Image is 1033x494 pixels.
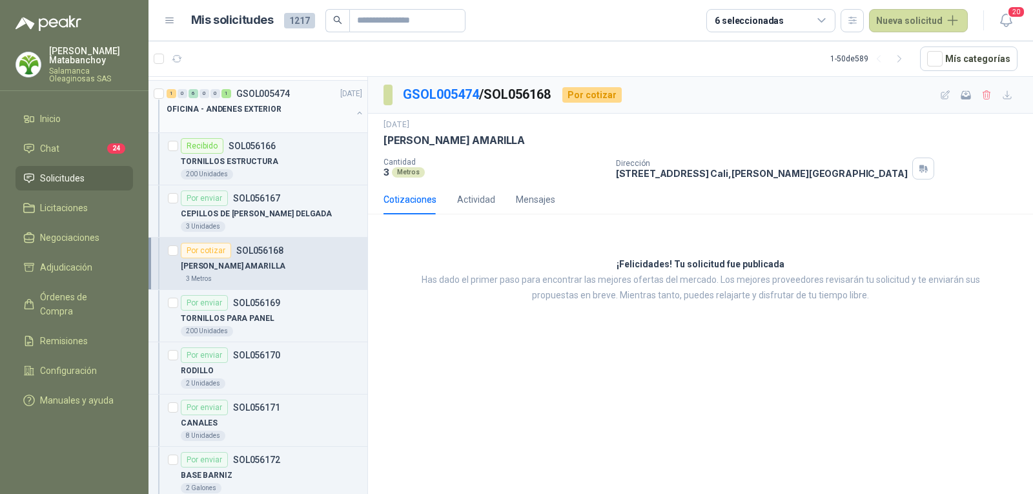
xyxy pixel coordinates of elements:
div: 0 [178,89,187,98]
div: 2 Unidades [181,378,225,389]
p: GSOL005474 [236,89,290,98]
div: Recibido [181,138,223,154]
a: Por cotizarSOL056168[PERSON_NAME] AMARILLA3 Metros [148,238,367,290]
h1: Mis solicitudes [191,11,274,30]
div: 200 Unidades [181,326,233,336]
span: Inicio [40,112,61,126]
div: 6 [189,89,198,98]
a: Por enviarSOL056167CEPILLOS DE [PERSON_NAME] DELGADA3 Unidades [148,185,367,238]
p: SOL056172 [233,455,280,464]
a: Adjudicación [15,255,133,280]
div: Por enviar [181,400,228,415]
span: Manuales y ayuda [40,393,114,407]
div: Por enviar [181,452,228,468]
p: SOL056168 [236,246,283,255]
p: Salamanca Oleaginosas SAS [49,67,133,83]
p: [PERSON_NAME] AMARILLA [181,260,285,273]
span: Chat [40,141,59,156]
div: 0 [199,89,209,98]
p: BASE BARNIZ [181,469,232,482]
button: Nueva solicitud [869,9,968,32]
a: RecibidoSOL056166TORNILLOS ESTRUCTURA200 Unidades [148,133,367,185]
div: Por cotizar [562,87,622,103]
span: Licitaciones [40,201,88,215]
div: 6 seleccionadas [715,14,784,28]
a: Por enviarSOL056171CANALES8 Unidades [148,395,367,447]
span: Negociaciones [40,231,99,245]
span: 1217 [284,13,315,28]
p: TORNILLOS PARA PANEL [181,313,274,325]
button: 20 [994,9,1018,32]
div: 3 Metros [181,274,217,284]
p: CEPILLOS DE [PERSON_NAME] DELGADA [181,208,332,220]
img: Company Logo [16,52,41,77]
p: [DATE] [384,119,409,131]
p: SOL056171 [233,403,280,412]
span: 24 [107,143,125,154]
span: 20 [1007,6,1025,18]
div: Mensajes [516,192,555,207]
p: 3 [384,167,389,178]
div: 3 Unidades [181,221,225,232]
a: GSOL005474 [403,87,479,102]
p: [STREET_ADDRESS] Cali , [PERSON_NAME][GEOGRAPHIC_DATA] [616,168,908,179]
span: Órdenes de Compra [40,290,121,318]
button: Mís categorías [920,46,1018,71]
span: search [333,15,342,25]
p: RODILLO [181,365,214,377]
div: 1 [167,89,176,98]
p: [DATE] [340,88,362,100]
p: SOL056170 [233,351,280,360]
p: [PERSON_NAME] AMARILLA [384,134,525,147]
a: Inicio [15,107,133,131]
a: Por enviarSOL056169TORNILLOS PARA PANEL200 Unidades [148,290,367,342]
div: 1 [221,89,231,98]
div: 2 Galones [181,483,221,493]
a: 1 0 6 0 0 1 GSOL005474[DATE] OFICINA - ANDENES EXTERIOR [167,86,365,127]
div: Actividad [457,192,495,207]
span: Configuración [40,364,97,378]
a: Remisiones [15,329,133,353]
div: Cotizaciones [384,192,436,207]
p: Cantidad [384,158,606,167]
div: Por enviar [181,347,228,363]
p: TORNILLOS ESTRUCTURA [181,156,278,168]
div: Por enviar [181,190,228,206]
p: Has dado el primer paso para encontrar las mejores ofertas del mercado. Los mejores proveedores r... [404,273,997,304]
div: 0 [210,89,220,98]
div: Por enviar [181,295,228,311]
span: Adjudicación [40,260,92,274]
div: 200 Unidades [181,169,233,180]
p: CANALES [181,417,218,429]
span: Remisiones [40,334,88,348]
div: 1 - 50 de 589 [830,48,910,69]
p: Dirección [616,159,908,168]
p: OFICINA - ANDENES EXTERIOR [167,103,281,116]
a: Configuración [15,358,133,383]
a: Manuales y ayuda [15,388,133,413]
p: / SOL056168 [403,85,552,105]
a: Licitaciones [15,196,133,220]
p: SOL056167 [233,194,280,203]
div: Por cotizar [181,243,231,258]
div: 8 Unidades [181,431,225,441]
img: Logo peakr [15,15,81,31]
h3: ¡Felicidades! Tu solicitud fue publicada [617,257,784,273]
p: SOL056169 [233,298,280,307]
div: Metros [392,167,425,178]
a: Negociaciones [15,225,133,250]
a: Por enviarSOL056170RODILLO2 Unidades [148,342,367,395]
a: Órdenes de Compra [15,285,133,324]
p: SOL056166 [229,141,276,150]
p: [PERSON_NAME] Matabanchoy [49,46,133,65]
a: Solicitudes [15,166,133,190]
span: Solicitudes [40,171,85,185]
a: Chat24 [15,136,133,161]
